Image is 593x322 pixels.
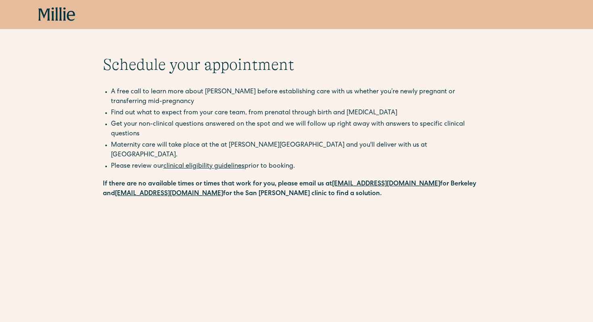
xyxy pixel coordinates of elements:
[223,191,382,197] strong: for the San [PERSON_NAME] clinic to find a solution.
[163,163,244,170] a: clinical eligibility guidelines
[103,181,332,187] strong: If there are no available times or times that work for you, please email us at
[111,141,490,160] li: Maternity care will take place at the at [PERSON_NAME][GEOGRAPHIC_DATA] and you'll deliver with u...
[111,108,490,118] li: Find out what to expect from your care team, from prenatal through birth and [MEDICAL_DATA]
[103,55,490,74] h1: Schedule your appointment
[111,87,490,107] li: A free call to learn more about [PERSON_NAME] before establishing care with us whether you’re new...
[332,181,440,187] a: [EMAIL_ADDRESS][DOMAIN_NAME]
[111,162,490,171] li: Please review our prior to booking.
[115,191,223,197] a: [EMAIL_ADDRESS][DOMAIN_NAME]
[111,120,490,139] li: Get your non-clinical questions answered on the spot and we will follow up right away with answer...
